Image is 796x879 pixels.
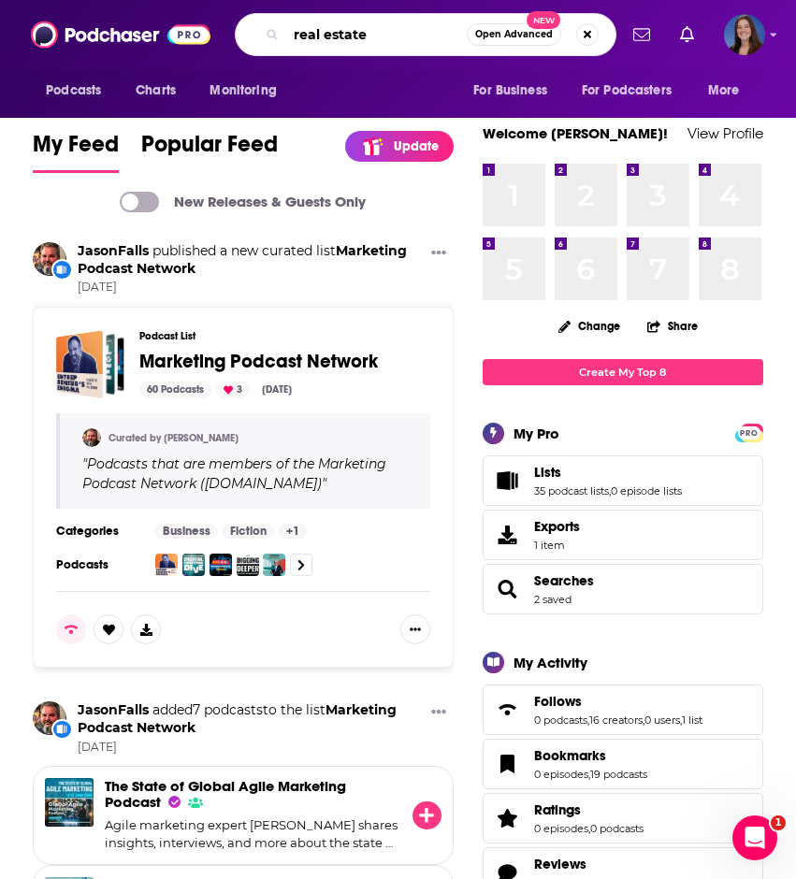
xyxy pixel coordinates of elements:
span: Ratings [534,801,581,818]
a: JasonFalls [33,242,66,276]
a: Curated by [PERSON_NAME] [109,432,239,444]
a: Follows [534,693,702,710]
div: 3 [216,382,250,398]
span: My Feed [33,130,119,169]
a: 1 list [682,713,702,727]
a: Marketing Podcast Network [139,352,378,372]
a: Lists [489,468,527,494]
div: 60 Podcasts [139,382,211,398]
button: open menu [460,73,571,108]
a: +1 [279,524,307,539]
h3: to the list [78,701,423,737]
span: Podcasts [46,78,101,104]
a: The State of Global Agile Marketing Podcast [105,777,346,811]
button: Show More Button [424,701,454,725]
a: The State of Global Agile Marketing Podcast [45,778,94,827]
img: Digging Deeper [237,554,259,576]
a: Show notifications dropdown [673,19,702,50]
a: 0 episode lists [611,484,682,497]
a: 35 podcast lists [534,484,609,497]
span: Charts [136,78,176,104]
span: Ratings [483,793,763,843]
span: Lists [534,464,561,481]
a: Reviews [534,856,644,872]
span: Popular Feed [141,130,278,169]
span: For Business [473,78,547,104]
span: , [588,822,590,835]
span: , [587,713,589,727]
span: added 7 podcasts [152,701,263,718]
span: Monitoring [210,78,276,104]
h3: Categories [56,524,140,539]
a: Ratings [534,801,644,818]
a: Marketing Podcast Network [78,701,397,736]
span: 1 [771,815,786,830]
a: Searches [489,576,527,602]
a: Ratings [489,805,527,831]
span: , [643,713,644,727]
p: Update [394,138,439,154]
span: Searches [534,572,594,589]
span: Exports [489,522,527,548]
iframe: Intercom live chat [732,815,777,860]
a: Marketing Podcast Network [56,330,124,398]
a: Charts [123,73,187,108]
span: " " [82,455,386,492]
img: JasonFalls [33,701,66,735]
img: Digital Marketing Dive [182,554,205,576]
a: Show notifications dropdown [626,19,658,50]
button: open menu [196,73,300,108]
span: Searches [483,564,763,614]
a: Business [155,524,218,539]
div: Search podcasts, credits, & more... [235,13,616,56]
div: My Pro [514,425,559,442]
a: Lists [534,464,682,481]
button: Follow [412,801,441,829]
a: Marketing Podcast Network [78,242,407,277]
h3: published a new curated list [78,242,423,278]
span: Open Advanced [475,30,553,39]
input: Search podcasts, credits, & more... [286,20,467,50]
a: Follows [489,697,527,723]
button: open menu [570,73,699,108]
a: View Profile [687,124,763,142]
a: JasonFalls [78,242,149,259]
a: New Releases & Guests Only [120,192,366,212]
a: 0 users [644,713,680,727]
div: [DATE] [254,382,299,398]
button: Show More Button [400,614,430,644]
span: Logged in as emmadonovan [724,14,765,55]
div: Agile marketing expert [PERSON_NAME] shares insights, interviews, and more about the state of agi... [105,816,398,853]
button: Show profile menu [724,14,765,55]
a: 0 episodes [534,822,588,835]
img: Winfluence - The Influence Marketing Podcast [210,554,232,576]
span: [DATE] [78,740,423,756]
span: Reviews [534,856,586,872]
span: 1 item [534,539,580,552]
a: 0 episodes [534,768,588,781]
button: Share [646,308,699,344]
a: Bookmarks [534,747,647,764]
button: open menu [33,73,125,108]
a: Bookmarks [489,751,527,777]
span: , [609,484,611,497]
span: [DATE] [78,280,423,295]
img: Entrepreneur's Enigma [155,554,178,576]
span: PRO [738,426,760,440]
a: 0 podcasts [590,822,644,835]
a: PRO [738,425,760,439]
a: Exports [483,510,763,560]
span: Bookmarks [483,739,763,789]
img: User Profile [724,14,765,55]
a: JasonFalls [78,701,149,718]
a: My Feed [33,130,119,173]
a: Fiction [223,524,274,539]
div: New List [51,719,72,740]
img: JasonFalls [82,428,101,447]
span: Lists [483,455,763,506]
a: 16 creators [589,713,643,727]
